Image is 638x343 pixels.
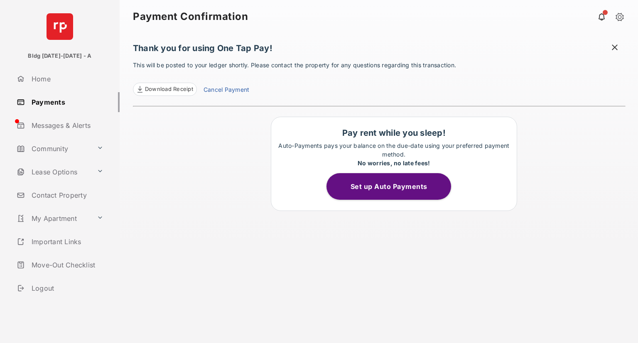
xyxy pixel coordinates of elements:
[13,232,107,252] a: Important Links
[275,128,513,138] h1: Pay rent while you sleep!
[13,255,120,275] a: Move-Out Checklist
[133,61,626,96] p: This will be posted to your ledger shortly. Please contact the property for any questions regardi...
[133,83,197,96] a: Download Receipt
[13,162,93,182] a: Lease Options
[275,159,513,167] div: No worries, no late fees!
[145,85,193,93] span: Download Receipt
[13,278,120,298] a: Logout
[326,182,461,191] a: Set up Auto Payments
[47,13,73,40] img: svg+xml;base64,PHN2ZyB4bWxucz0iaHR0cDovL3d3dy53My5vcmcvMjAwMC9zdmciIHdpZHRoPSI2NCIgaGVpZ2h0PSI2NC...
[13,208,93,228] a: My Apartment
[28,52,91,60] p: Bldg [DATE]-[DATE] - A
[13,115,120,135] a: Messages & Alerts
[13,185,120,205] a: Contact Property
[326,173,451,200] button: Set up Auto Payments
[133,43,626,57] h1: Thank you for using One Tap Pay!
[13,69,120,89] a: Home
[13,139,93,159] a: Community
[204,85,249,96] a: Cancel Payment
[13,92,120,112] a: Payments
[133,12,248,22] strong: Payment Confirmation
[275,141,513,167] p: Auto-Payments pays your balance on the due-date using your preferred payment method.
